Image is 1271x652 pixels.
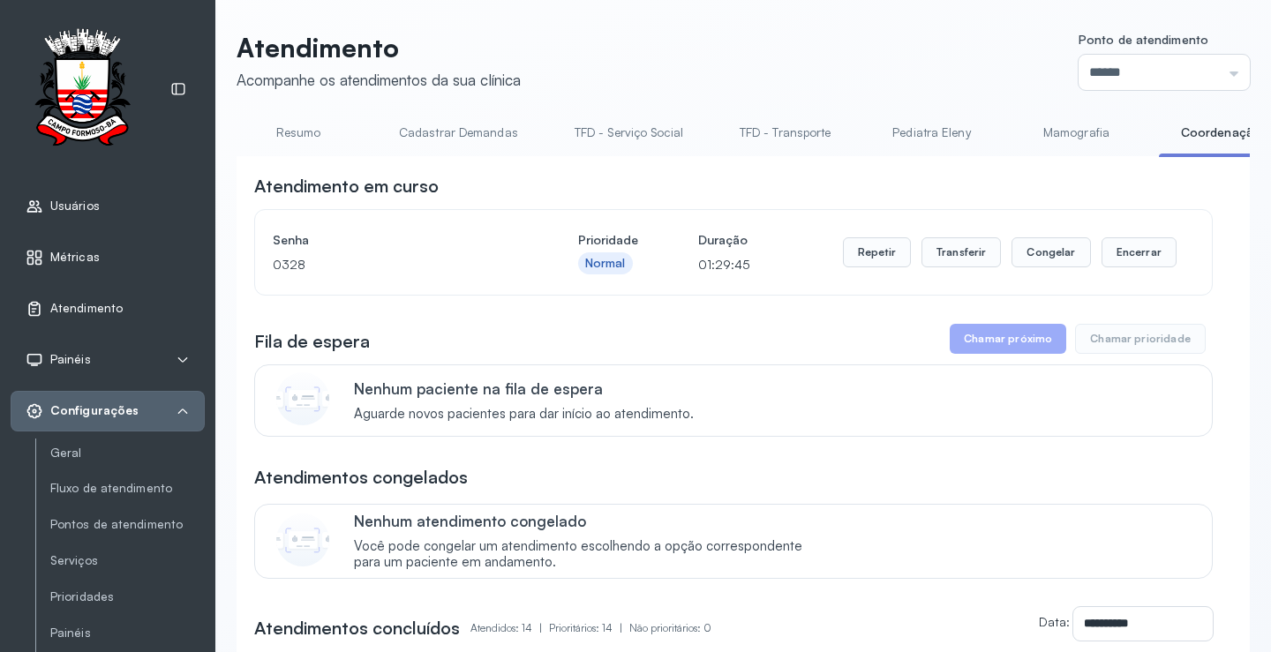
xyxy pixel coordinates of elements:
h3: Atendimentos congelados [254,465,468,490]
h4: Senha [273,228,518,252]
a: Resumo [237,118,360,147]
h3: Atendimentos concluídos [254,616,460,641]
a: Serviços [50,553,205,568]
div: Acompanhe os atendimentos da sua clínica [237,71,521,89]
span: Métricas [50,250,100,265]
h3: Atendimento em curso [254,174,439,199]
a: Prioridades [50,586,205,608]
span: Usuários [50,199,100,214]
a: TFD - Transporte [722,118,849,147]
img: Imagem de CalloutCard [276,513,329,566]
span: | [539,621,542,634]
button: Chamar prioridade [1075,324,1206,354]
p: 0328 [273,252,518,277]
a: TFD - Serviço Social [557,118,701,147]
a: Serviços [50,550,205,572]
button: Transferir [921,237,1002,267]
a: Geral [50,442,205,464]
a: Mamografia [1014,118,1138,147]
a: Métricas [26,249,190,266]
button: Congelar [1012,237,1090,267]
span: Atendimento [50,301,123,316]
a: Prioridades [50,589,205,604]
span: Aguarde novos pacientes para dar início ao atendimento. [354,406,694,423]
span: | [620,621,622,634]
p: Atendidos: 14 [470,616,549,641]
span: Configurações [50,403,139,418]
a: Fluxo de atendimento [50,477,205,499]
a: Geral [50,446,205,461]
a: Cadastrar Demandas [381,118,536,147]
p: Prioritários: 14 [549,616,629,641]
div: Normal [585,256,626,271]
a: Usuários [26,198,190,215]
img: Logotipo do estabelecimento [19,28,146,151]
label: Data: [1039,614,1070,629]
a: Fluxo de atendimento [50,481,205,496]
button: Chamar próximo [950,324,1066,354]
a: Painéis [50,626,205,641]
span: Painéis [50,352,91,367]
span: Ponto de atendimento [1079,32,1208,47]
h3: Fila de espera [254,329,370,354]
span: Você pode congelar um atendimento escolhendo a opção correspondente para um paciente em andamento. [354,538,821,572]
p: Não prioritários: 0 [629,616,711,641]
a: Pontos de atendimento [50,517,205,532]
p: Nenhum atendimento congelado [354,512,821,530]
a: Painéis [50,622,205,644]
button: Repetir [843,237,911,267]
p: 01:29:45 [698,252,750,277]
p: Nenhum paciente na fila de espera [354,379,694,398]
h4: Prioridade [578,228,638,252]
h4: Duração [698,228,750,252]
p: Atendimento [237,32,521,64]
a: Atendimento [26,300,190,318]
a: Pediatra Eleny [869,118,993,147]
button: Encerrar [1102,237,1177,267]
img: Imagem de CalloutCard [276,372,329,425]
a: Pontos de atendimento [50,513,205,536]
